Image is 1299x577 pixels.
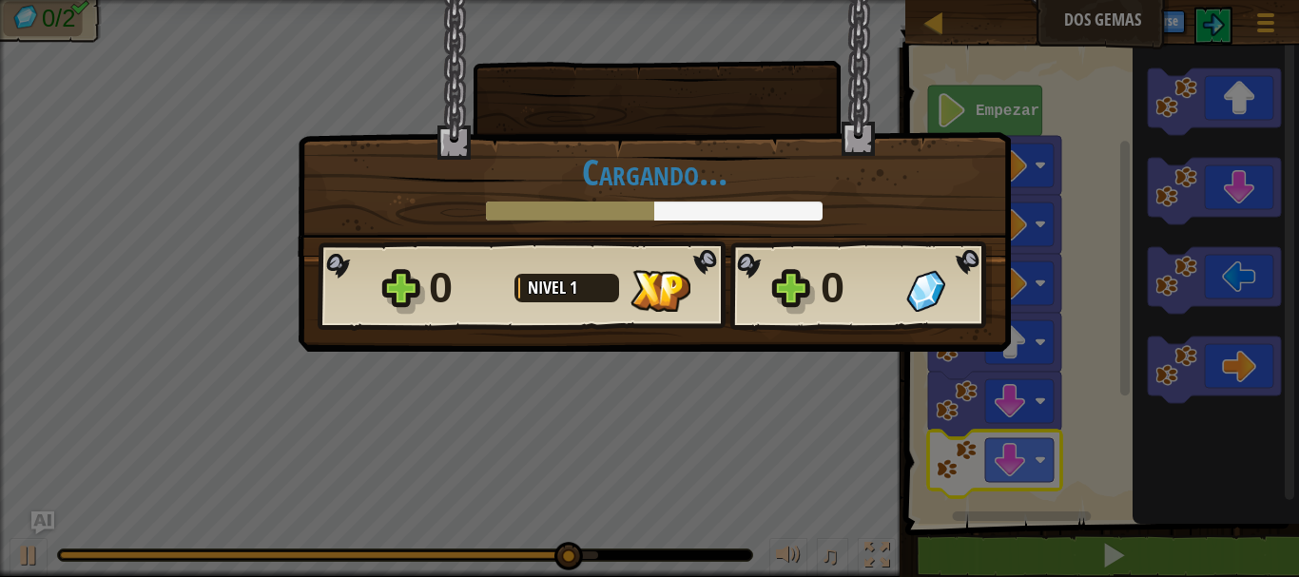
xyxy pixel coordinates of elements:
span: Nivel [528,276,570,299]
span: 1 [570,276,577,299]
img: XP Ganada [630,270,690,312]
h1: Cargando... [318,152,991,192]
img: Gemas Ganadas [906,270,945,312]
div: 0 [821,258,895,318]
div: 0 [429,258,503,318]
